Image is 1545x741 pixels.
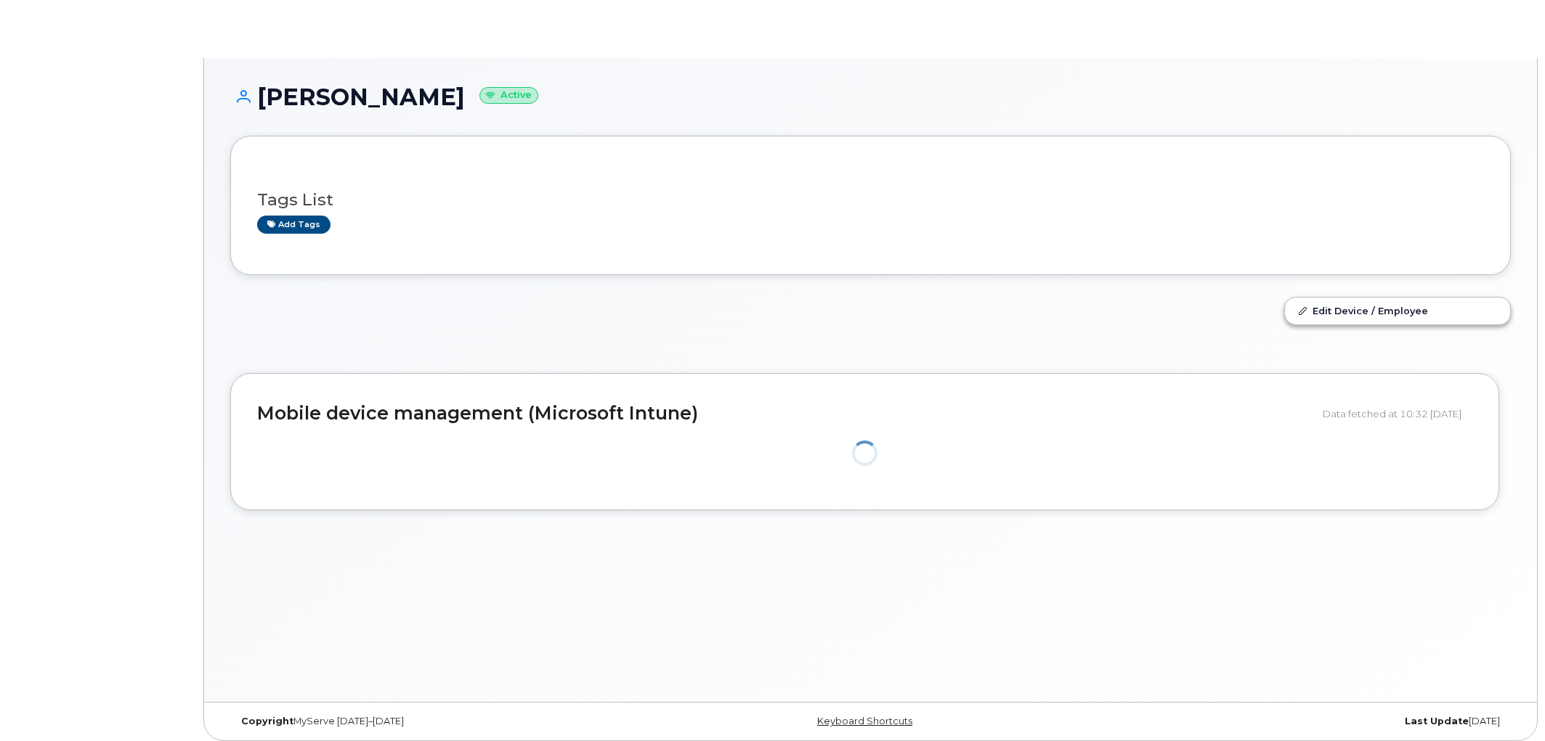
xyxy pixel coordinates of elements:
[257,191,1484,209] h3: Tags List
[1323,400,1472,427] div: Data fetched at 10:32 [DATE]
[241,716,293,726] strong: Copyright
[479,87,538,104] small: Active
[230,716,657,727] div: MyServe [DATE]–[DATE]
[1285,298,1510,324] a: Edit Device / Employee
[257,404,1312,424] h2: Mobile device management (Microsoft Intune)
[817,716,912,726] a: Keyboard Shortcuts
[230,84,1511,110] h1: [PERSON_NAME]
[1405,716,1469,726] strong: Last Update
[257,216,331,234] a: Add tags
[1084,716,1511,727] div: [DATE]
